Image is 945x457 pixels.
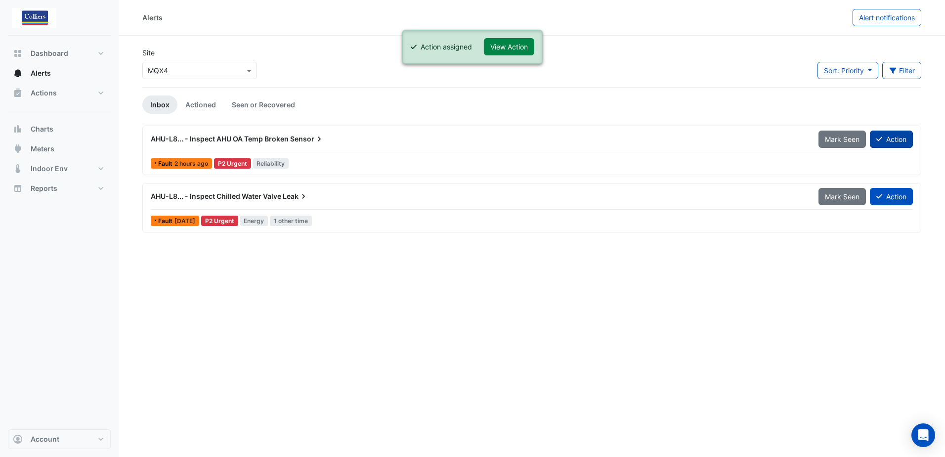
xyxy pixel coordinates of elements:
span: Dashboard [31,48,68,58]
span: Sensor [290,134,324,144]
app-icon: Alerts [13,68,23,78]
app-icon: Actions [13,88,23,98]
label: Site [142,47,155,58]
span: 1 other time [270,216,312,226]
button: Sort: Priority [817,62,878,79]
button: Meters [8,139,111,159]
button: Dashboard [8,44,111,63]
span: Alerts [31,68,51,78]
span: Leak [283,191,308,201]
button: Action [870,188,913,205]
div: Open Intercom Messenger [911,423,935,447]
span: Wed 10-Sep-2025 14:32 AEST [174,160,208,167]
button: Alert notifications [853,9,921,26]
span: Alert notifications [859,13,915,22]
span: Energy [240,216,268,226]
a: Seen or Recovered [224,95,303,114]
app-icon: Dashboard [13,48,23,58]
span: Fault [158,218,174,224]
button: Charts [8,119,111,139]
span: Sort: Priority [824,66,864,75]
span: Fault [158,161,174,167]
span: Charts [31,124,53,134]
span: AHU-L8... - Inspect AHU OA Temp Broken [151,135,289,143]
span: Meters [31,144,54,154]
div: Alerts [142,12,163,23]
span: AHU-L8... - Inspect Chilled Water Valve [151,192,281,200]
span: Account [31,434,59,444]
button: Action [870,131,913,148]
img: Company Logo [12,8,56,28]
div: Action assigned [421,42,472,52]
button: Indoor Env [8,159,111,179]
span: Reliability [253,158,289,169]
button: Reports [8,179,111,198]
span: Mark Seen [825,192,859,201]
a: Actioned [177,95,224,114]
app-icon: Reports [13,183,23,193]
span: Reports [31,183,57,193]
span: Mon 08-Sep-2025 08:46 AEST [174,217,195,225]
app-icon: Charts [13,124,23,134]
button: Account [8,429,111,449]
button: Mark Seen [818,188,866,205]
button: Alerts [8,63,111,83]
div: P2 Urgent [214,158,251,169]
button: View Action [484,38,534,55]
div: P2 Urgent [201,216,238,226]
button: Filter [882,62,922,79]
app-icon: Indoor Env [13,164,23,174]
button: Actions [8,83,111,103]
app-icon: Meters [13,144,23,154]
a: Inbox [142,95,177,114]
span: Mark Seen [825,135,859,143]
span: Actions [31,88,57,98]
button: Mark Seen [818,131,866,148]
span: Indoor Env [31,164,68,174]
